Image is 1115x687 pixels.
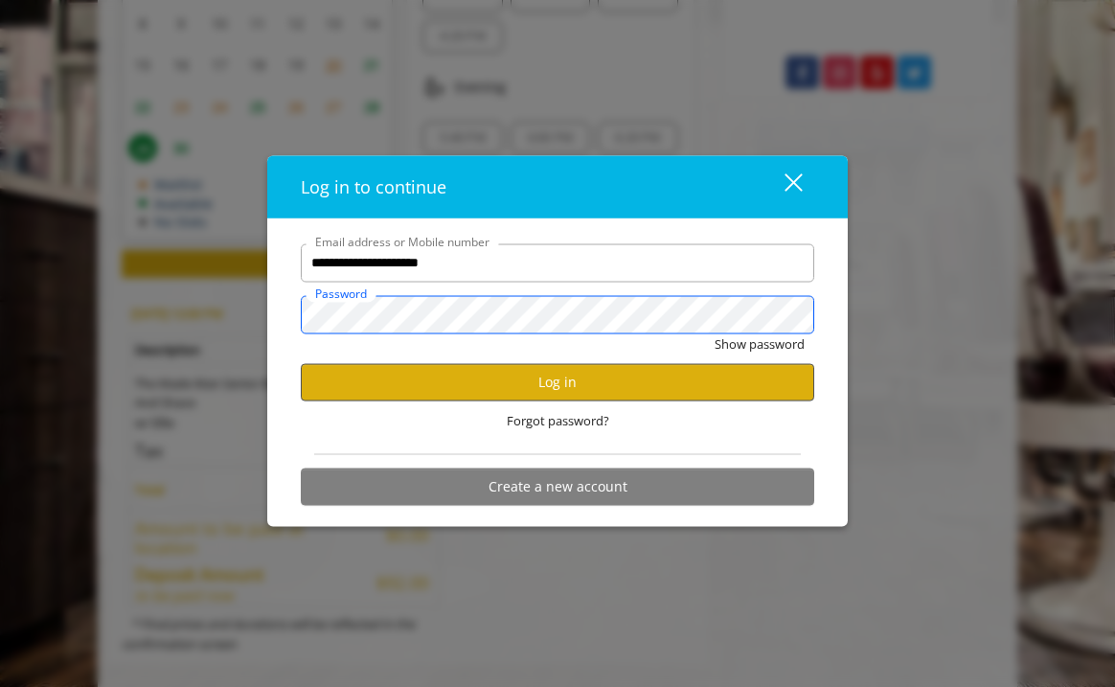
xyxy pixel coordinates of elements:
label: Password [306,284,376,302]
button: Log in [301,363,814,401]
button: Create a new account [301,468,814,505]
label: Email address or Mobile number [306,232,499,250]
input: Email address or Mobile number [301,243,814,282]
button: Show password [715,333,805,354]
span: Log in to continue [301,174,446,197]
div: close dialog [762,172,801,201]
button: close dialog [749,167,814,206]
span: Forgot password? [507,410,609,430]
input: Password [301,295,814,333]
